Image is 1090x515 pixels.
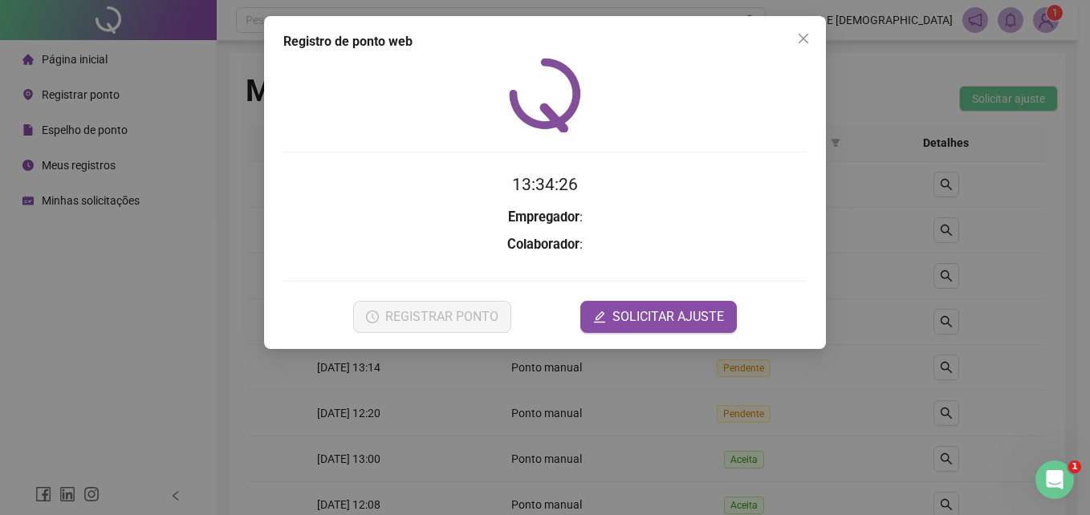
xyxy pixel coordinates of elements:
img: QRPoint [509,58,581,132]
span: 1 [1068,460,1081,473]
span: SOLICITAR AJUSTE [612,307,724,326]
h3: : [283,234,807,255]
strong: Colaborador [507,237,580,252]
button: Close [791,26,816,51]
span: close [797,32,810,45]
iframe: Intercom live chat [1035,460,1074,499]
button: editSOLICITAR AJUSTE [580,301,737,333]
span: edit [593,310,606,323]
h3: : [283,207,807,228]
div: Registro de ponto web [283,32,807,51]
time: 13:34:26 [512,175,578,194]
button: REGISTRAR PONTO [353,301,511,333]
strong: Empregador [508,209,580,225]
